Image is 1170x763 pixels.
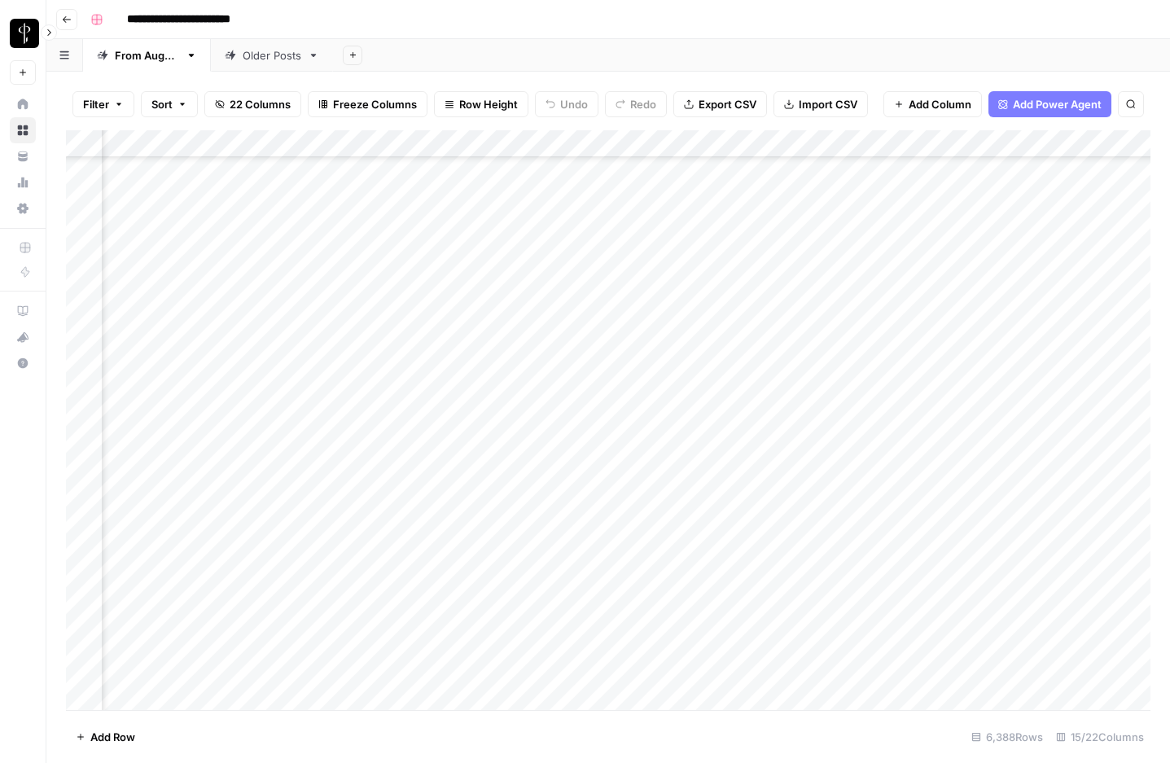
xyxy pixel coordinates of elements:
[560,96,588,112] span: Undo
[151,96,173,112] span: Sort
[630,96,656,112] span: Redo
[66,724,145,750] button: Add Row
[141,91,198,117] button: Sort
[799,96,857,112] span: Import CSV
[308,91,427,117] button: Freeze Columns
[10,117,36,143] a: Browse
[90,729,135,745] span: Add Row
[10,324,36,350] button: What's new?
[1013,96,1102,112] span: Add Power Agent
[459,96,518,112] span: Row Height
[1049,724,1150,750] div: 15/22 Columns
[72,91,134,117] button: Filter
[773,91,868,117] button: Import CSV
[211,39,333,72] a: Older Posts
[965,724,1049,750] div: 6,388 Rows
[10,195,36,221] a: Settings
[115,47,179,64] div: From [DATE]
[988,91,1111,117] button: Add Power Agent
[10,91,36,117] a: Home
[909,96,971,112] span: Add Column
[605,91,667,117] button: Redo
[243,47,301,64] div: Older Posts
[83,39,211,72] a: From [DATE]
[11,325,35,349] div: What's new?
[204,91,301,117] button: 22 Columns
[10,169,36,195] a: Usage
[10,143,36,169] a: Your Data
[10,350,36,376] button: Help + Support
[10,19,39,48] img: LP Production Workloads Logo
[673,91,767,117] button: Export CSV
[10,13,36,54] button: Workspace: LP Production Workloads
[10,298,36,324] a: AirOps Academy
[699,96,756,112] span: Export CSV
[230,96,291,112] span: 22 Columns
[883,91,982,117] button: Add Column
[83,96,109,112] span: Filter
[535,91,598,117] button: Undo
[333,96,417,112] span: Freeze Columns
[434,91,528,117] button: Row Height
